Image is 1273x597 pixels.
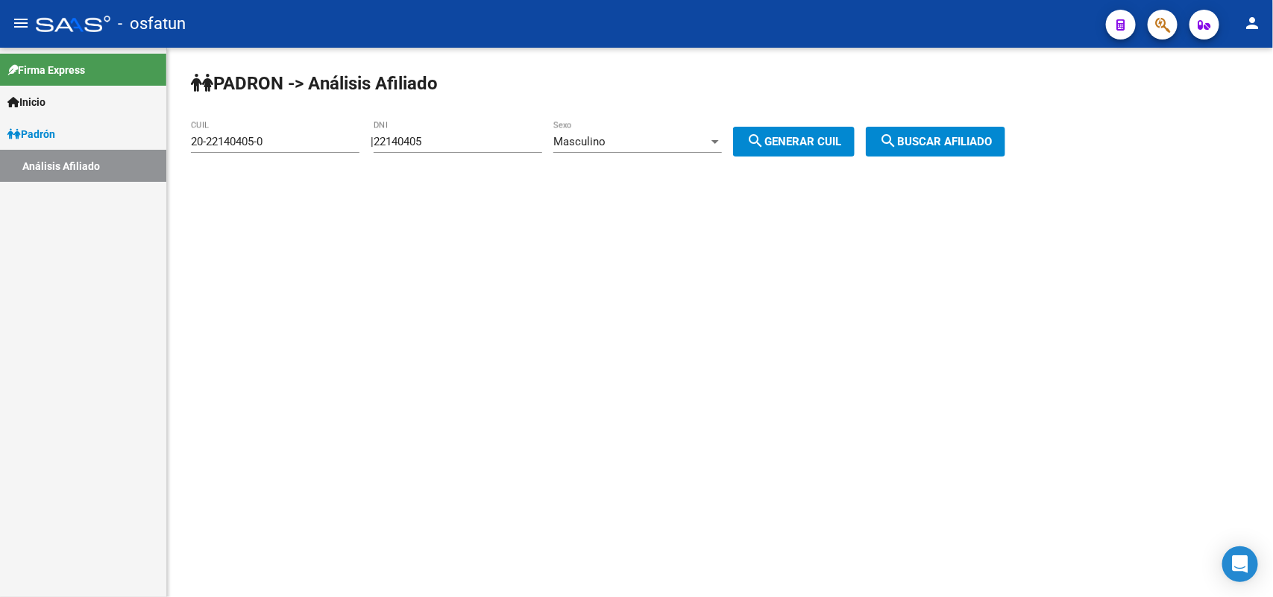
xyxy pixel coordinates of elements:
mat-icon: search [879,132,897,150]
span: Padrón [7,126,55,142]
span: Buscar afiliado [879,135,992,148]
span: Firma Express [7,62,85,78]
div: | [371,135,866,148]
span: Masculino [553,135,606,148]
mat-icon: menu [12,14,30,32]
button: Buscar afiliado [866,127,1005,157]
mat-icon: search [746,132,764,150]
span: Generar CUIL [746,135,841,148]
span: - osfatun [118,7,186,40]
strong: PADRON -> Análisis Afiliado [191,73,438,94]
mat-icon: person [1243,14,1261,32]
span: Inicio [7,94,45,110]
button: Generar CUIL [733,127,855,157]
div: Open Intercom Messenger [1222,546,1258,582]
